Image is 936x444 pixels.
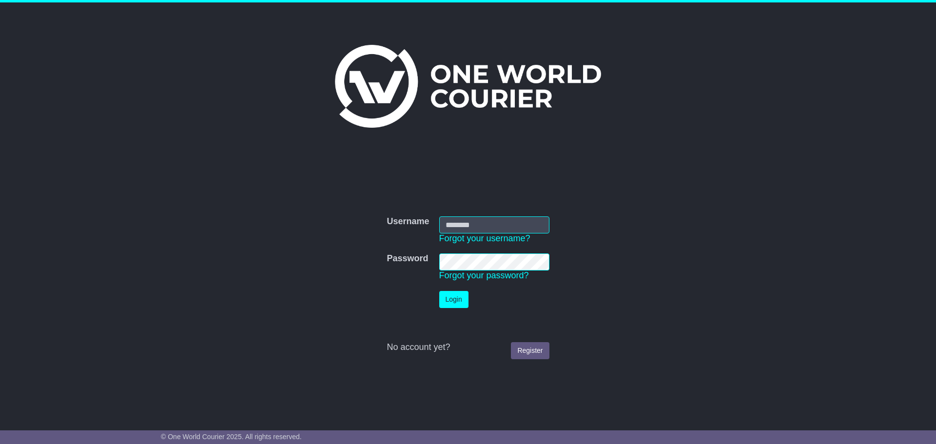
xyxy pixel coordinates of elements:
div: No account yet? [387,342,549,353]
label: Password [387,253,428,264]
img: One World [335,45,601,128]
label: Username [387,216,429,227]
a: Forgot your username? [439,233,530,243]
button: Login [439,291,468,308]
span: © One World Courier 2025. All rights reserved. [161,433,302,441]
a: Forgot your password? [439,270,529,280]
a: Register [511,342,549,359]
